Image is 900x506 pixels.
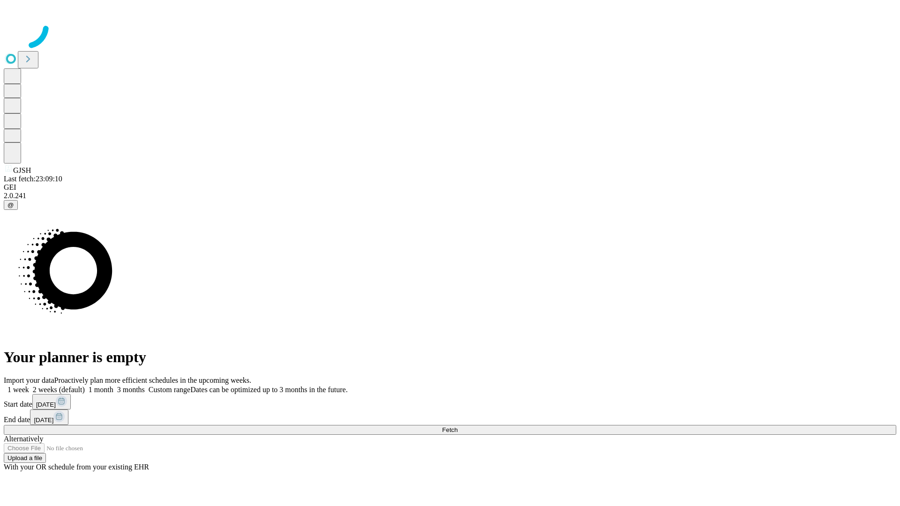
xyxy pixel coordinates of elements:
[13,166,31,174] span: GJSH
[7,201,14,208] span: @
[33,386,85,394] span: 2 weeks (default)
[30,409,68,425] button: [DATE]
[4,376,54,384] span: Import your data
[4,425,896,435] button: Fetch
[4,435,43,443] span: Alternatively
[117,386,145,394] span: 3 months
[4,349,896,366] h1: Your planner is empty
[4,200,18,210] button: @
[4,394,896,409] div: Start date
[4,183,896,192] div: GEI
[4,175,62,183] span: Last fetch: 23:09:10
[442,426,457,433] span: Fetch
[32,394,71,409] button: [DATE]
[89,386,113,394] span: 1 month
[7,386,29,394] span: 1 week
[54,376,251,384] span: Proactively plan more efficient schedules in the upcoming weeks.
[190,386,347,394] span: Dates can be optimized up to 3 months in the future.
[4,409,896,425] div: End date
[4,463,149,471] span: With your OR schedule from your existing EHR
[34,417,53,424] span: [DATE]
[4,192,896,200] div: 2.0.241
[36,401,56,408] span: [DATE]
[149,386,190,394] span: Custom range
[4,453,46,463] button: Upload a file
